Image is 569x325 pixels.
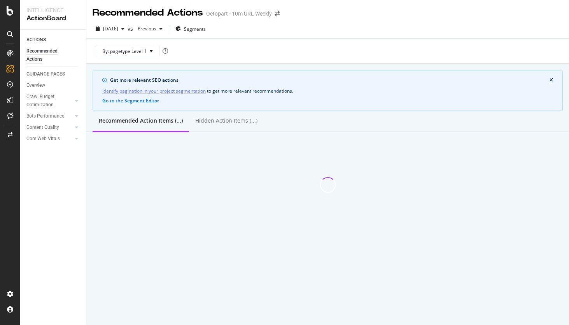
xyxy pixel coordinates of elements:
div: to get more relevant recommendations . [102,87,553,95]
a: ACTIONS [26,36,81,44]
div: arrow-right-arrow-left [275,11,280,16]
div: Crawl Budget Optimization [26,93,67,109]
a: Bots Performance [26,112,73,120]
a: Crawl Budget Optimization [26,93,73,109]
span: vs [128,25,135,33]
a: Identify pagination in your project segmentation [102,87,206,95]
span: 2025 Aug. 8th [103,25,118,32]
button: Previous [135,23,166,35]
div: Hidden Action Items (...) [195,117,257,125]
div: Recommended Actions [26,47,73,63]
div: ActionBoard [26,14,80,23]
a: Core Web Vitals [26,135,73,143]
a: Recommended Actions [26,47,81,63]
span: Segments [184,26,206,32]
a: GUIDANCE PAGES [26,70,81,78]
div: info banner [93,70,563,111]
div: Get more relevant SEO actions [110,77,550,84]
div: Core Web Vitals [26,135,60,143]
div: Octopart - 10m URL Weekly [206,10,272,18]
div: ACTIONS [26,36,46,44]
div: Recommended Actions [93,6,203,19]
button: [DATE] [93,23,128,35]
span: Previous [135,25,156,32]
div: GUIDANCE PAGES [26,70,65,78]
button: Segments [172,23,209,35]
button: By: pagetype Level 1 [96,45,159,57]
div: Intelligence [26,6,80,14]
div: Recommended Action Items (...) [99,117,183,125]
button: close banner [548,76,555,84]
div: Bots Performance [26,112,64,120]
div: Overview [26,81,45,90]
button: Go to the Segment Editor [102,98,159,104]
a: Overview [26,81,81,90]
a: Content Quality [26,123,73,132]
div: Content Quality [26,123,59,132]
span: By: pagetype Level 1 [102,48,147,54]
